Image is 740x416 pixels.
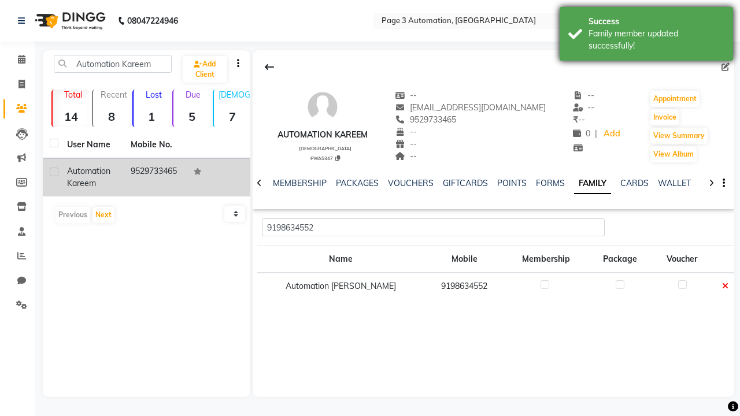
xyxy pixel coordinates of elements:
div: PWA5347 [282,154,368,162]
th: Voucher [652,246,712,273]
button: View Album [650,146,697,162]
th: Mobile No. [124,132,187,158]
th: User Name [60,132,124,158]
p: Total [57,90,90,100]
strong: 1 [134,109,171,124]
span: | [595,128,597,140]
div: Back to Client [257,56,282,78]
div: Success [589,16,724,28]
a: MEMBERSHIP [273,178,327,188]
a: VOUCHERS [388,178,434,188]
span: -- [573,114,585,125]
a: Add [602,126,622,142]
a: CARDS [620,178,649,188]
span: [DEMOGRAPHIC_DATA] [299,146,351,151]
p: [DEMOGRAPHIC_DATA] [219,90,251,100]
span: 0 [573,128,590,139]
p: Due [176,90,210,100]
span: ₹ [573,114,578,125]
a: Add Client [183,56,227,83]
span: -- [573,102,595,113]
span: [EMAIL_ADDRESS][DOMAIN_NAME] [395,102,546,113]
button: Appointment [650,91,700,107]
span: -- [395,151,417,161]
b: 08047224946 [127,5,178,37]
div: Family member updated successfully! [589,28,724,52]
span: -- [395,127,417,137]
a: FORMS [536,178,565,188]
img: avatar [305,90,340,124]
button: Invoice [650,109,679,125]
input: Search Family Member by Name/Mobile/Email [262,218,605,236]
input: Search by Name/Mobile/Email/Code [54,55,172,73]
a: PACKAGES [336,178,379,188]
a: POINTS [497,178,527,188]
th: Membership [505,246,588,273]
strong: 7 [214,109,251,124]
td: 9529733465 [124,158,187,196]
th: Mobile [424,246,505,273]
span: Automation Kareem [67,166,110,188]
span: -- [573,90,595,101]
td: Automation [PERSON_NAME] [257,273,424,299]
strong: 8 [93,109,130,124]
strong: 5 [173,109,210,124]
p: Recent [98,90,130,100]
div: Automation Kareem [277,129,368,141]
p: Lost [138,90,171,100]
button: Next [92,207,114,223]
span: -- [395,90,417,101]
button: View Summary [650,128,708,144]
span: 9529733465 [395,114,456,125]
span: -- [395,139,417,149]
td: 9198634552 [424,273,505,299]
th: Name [257,246,424,273]
strong: 14 [53,109,90,124]
img: logo [29,5,109,37]
a: GIFTCARDS [443,178,488,188]
th: Package [587,246,652,273]
a: WALLET [658,178,691,188]
a: FAMILY [574,173,611,194]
